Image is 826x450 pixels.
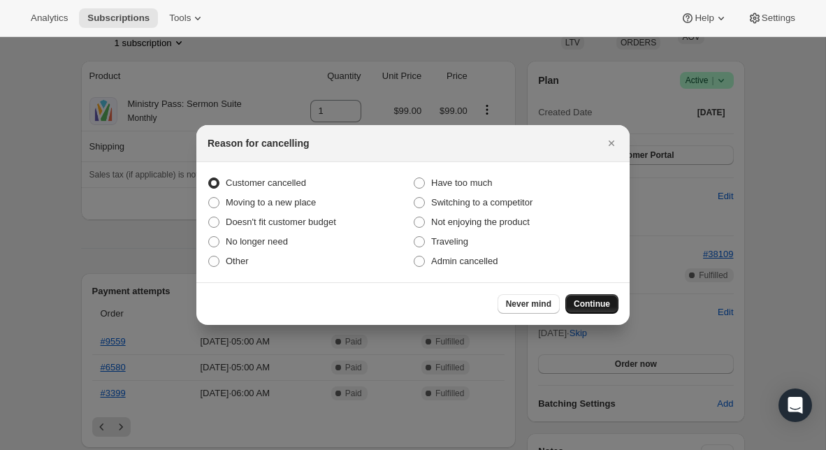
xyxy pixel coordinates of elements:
button: Settings [739,8,804,28]
h2: Reason for cancelling [208,136,309,150]
span: Traveling [431,236,468,247]
span: Other [226,256,249,266]
span: Customer cancelled [226,177,306,188]
button: Close [602,133,621,153]
button: Help [672,8,736,28]
button: Subscriptions [79,8,158,28]
button: Never mind [498,294,560,314]
button: Continue [565,294,618,314]
span: Doesn't fit customer budget [226,217,336,227]
span: No longer need [226,236,288,247]
span: Switching to a competitor [431,197,532,208]
span: Settings [762,13,795,24]
span: Analytics [31,13,68,24]
span: Not enjoying the product [431,217,530,227]
span: Never mind [506,298,551,310]
span: Help [695,13,713,24]
span: Have too much [431,177,492,188]
span: Tools [169,13,191,24]
span: Moving to a new place [226,197,316,208]
div: Open Intercom Messenger [778,389,812,422]
button: Tools [161,8,213,28]
span: Subscriptions [87,13,150,24]
span: Admin cancelled [431,256,498,266]
button: Analytics [22,8,76,28]
span: Continue [574,298,610,310]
